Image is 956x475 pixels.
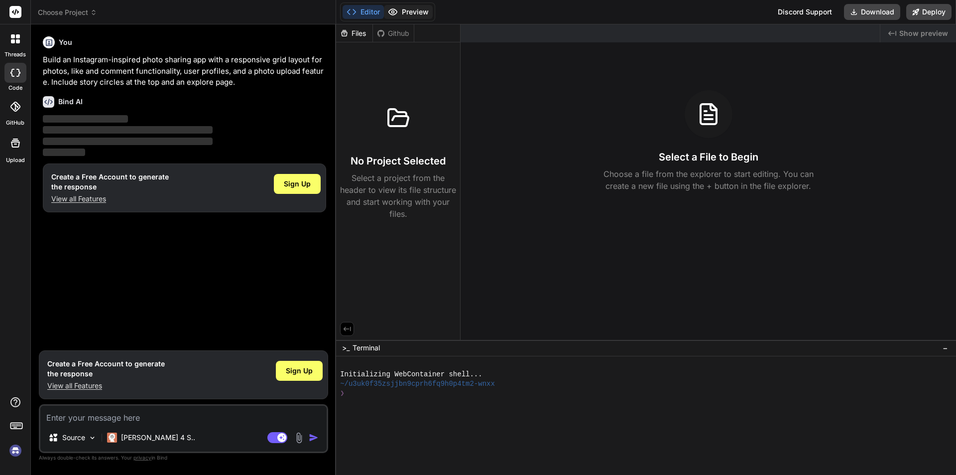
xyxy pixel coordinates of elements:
[6,156,25,164] label: Upload
[906,4,952,20] button: Deploy
[51,194,169,204] p: View all Features
[284,179,311,189] span: Sign Up
[6,119,24,127] label: GitHub
[384,5,433,19] button: Preview
[943,343,948,353] span: −
[340,389,345,398] span: ❯
[39,453,328,463] p: Always double-check its answers. Your in Bind
[343,5,384,19] button: Editor
[121,433,195,443] p: [PERSON_NAME] 4 S..
[659,150,758,164] h3: Select a File to Begin
[59,37,72,47] h6: You
[342,343,350,353] span: >_
[4,50,26,59] label: threads
[373,28,414,38] div: Github
[340,172,456,220] p: Select a project from the header to view its file structure and start working with your files.
[899,28,948,38] span: Show preview
[47,381,165,391] p: View all Features
[43,54,326,88] p: Build an Instagram-inspired photo sharing app with a responsive grid layout for photos, like and ...
[941,340,950,356] button: −
[340,370,482,379] span: Initializing WebContainer shell...
[47,359,165,379] h1: Create a Free Account to generate the response
[88,434,97,442] img: Pick Models
[772,4,838,20] div: Discord Support
[133,455,151,461] span: privacy
[51,172,169,192] h1: Create a Free Account to generate the response
[597,168,820,192] p: Choose a file from the explorer to start editing. You can create a new file using the + button in...
[38,7,97,17] span: Choose Project
[7,442,24,459] img: signin
[844,4,900,20] button: Download
[309,433,319,443] img: icon
[293,432,305,444] img: attachment
[43,126,213,134] span: ‌
[43,138,213,145] span: ‌
[340,379,495,389] span: ~/u3uk0f35zsjjbn9cprh6fq9h0p4tm2-wnxx
[351,154,446,168] h3: No Project Selected
[8,84,22,92] label: code
[62,433,85,443] p: Source
[336,28,372,38] div: Files
[58,97,83,107] h6: Bind AI
[353,343,380,353] span: Terminal
[43,149,85,156] span: ‌
[286,366,313,376] span: Sign Up
[107,433,117,443] img: Claude 4 Sonnet
[43,115,128,123] span: ‌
